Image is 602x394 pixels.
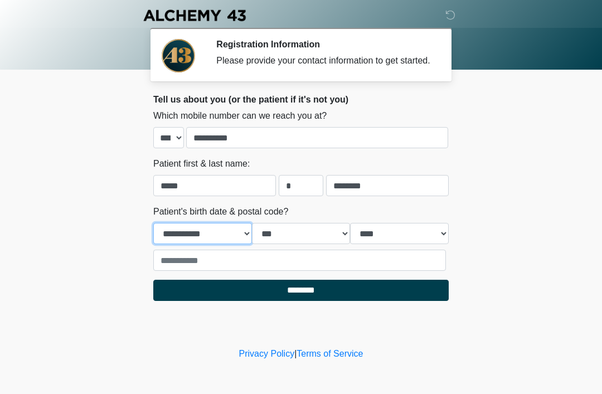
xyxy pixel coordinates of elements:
label: Patient first & last name: [153,157,250,171]
label: Patient's birth date & postal code? [153,205,288,218]
label: Which mobile number can we reach you at? [153,109,327,123]
img: Agent Avatar [162,39,195,72]
img: Alchemy 43 Logo [142,8,247,22]
a: | [294,349,297,358]
a: Privacy Policy [239,349,295,358]
h2: Tell us about you (or the patient if it's not you) [153,94,449,105]
h2: Registration Information [216,39,432,50]
a: Terms of Service [297,349,363,358]
div: Please provide your contact information to get started. [216,54,432,67]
